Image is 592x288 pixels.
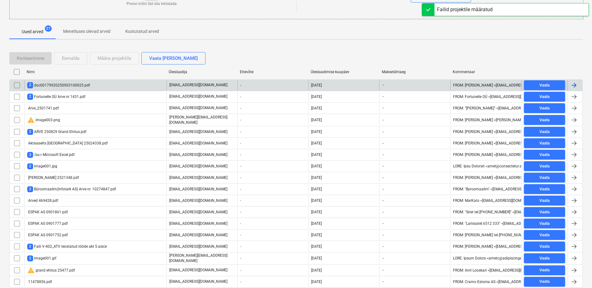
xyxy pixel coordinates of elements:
[169,115,235,125] p: [PERSON_NAME][EMAIL_ADDRESS][DOMAIN_NAME]
[237,150,308,160] div: -
[539,140,550,147] div: Vaata
[169,233,227,238] p: [EMAIL_ADDRESS][DOMAIN_NAME]
[311,130,322,134] div: [DATE]
[561,258,592,288] iframe: Chat Widget
[539,220,550,227] div: Vaata
[382,94,384,99] span: -
[524,80,565,90] button: Vaata
[63,28,110,35] p: Menetluses olevad arved
[382,117,384,123] span: -
[240,70,306,74] div: Ettevõte
[27,70,164,74] div: Nimi
[22,29,43,35] p: Uued arved
[311,70,377,74] div: Üleslaadimise kuupäev
[27,267,35,274] span: warning
[27,152,33,158] span: 3
[311,233,322,237] div: [DATE]
[27,244,107,250] div: Faili V-402_ATV teostatud tööde akt 5.asice
[524,103,565,113] button: Vaata
[539,197,550,204] div: Vaata
[382,70,448,74] div: Maksetähtaeg
[539,278,550,285] div: Vaata
[237,161,308,171] div: -
[169,70,235,74] div: Üleslaadija
[169,268,227,273] p: [EMAIL_ADDRESS][DOMAIN_NAME]
[382,129,384,135] span: -
[311,106,322,110] div: [DATE]
[382,268,384,273] span: -
[311,153,322,157] div: [DATE]
[237,103,308,113] div: -
[524,219,565,228] button: Vaata
[539,163,550,170] div: Vaata
[437,6,493,13] div: Failid projektile määratud
[125,28,159,35] p: Kustutatud arved
[127,1,177,7] p: Proovi mõni fail siia lohistada
[539,117,550,124] div: Vaata
[539,209,550,216] div: Vaata
[27,244,33,250] span: 2
[311,95,322,99] div: [DATE]
[27,255,56,261] div: image001.gif
[539,174,550,181] div: Vaata
[27,186,33,192] span: 2
[169,164,227,169] p: [EMAIL_ADDRESS][DOMAIN_NAME]
[524,184,565,194] button: Vaata
[539,93,550,100] div: Vaata
[27,82,90,88] div: doc00179920250903100025.pdf
[524,230,565,240] button: Vaata
[382,187,384,192] span: -
[141,52,205,64] button: Vaata [PERSON_NAME]
[539,243,550,250] div: Vaata
[27,152,75,158] div: Лист Microsoft Excel.pdf
[169,187,227,192] p: [EMAIL_ADDRESS][DOMAIN_NAME]
[27,280,52,284] div: 11478856.pdf
[311,175,322,180] div: [DATE]
[539,151,550,158] div: Vaata
[27,129,33,135] span: 2
[453,70,519,74] div: Kommentaar
[27,221,68,226] div: ESPAK AS 0901777.pdf
[169,279,227,284] p: [EMAIL_ADDRESS][DOMAIN_NAME]
[169,198,227,203] p: [EMAIL_ADDRESS][DOMAIN_NAME]
[311,83,322,87] div: [DATE]
[27,267,75,274] div: grand ehitus 25477.pdf
[27,116,60,124] div: image003.png
[169,244,227,249] p: [EMAIL_ADDRESS][DOMAIN_NAME]
[169,253,235,264] p: [PERSON_NAME][EMAIL_ADDRESS][DOMAIN_NAME]
[237,80,308,90] div: -
[27,94,33,100] span: 2
[27,106,59,110] div: Arve_2501741.pdf
[382,233,384,238] span: -
[524,253,565,263] button: Vaata
[311,244,322,249] div: [DATE]
[237,241,308,251] div: -
[237,196,308,206] div: -
[311,141,322,145] div: [DATE]
[237,92,308,102] div: -
[382,279,384,284] span: -
[539,82,550,89] div: Vaata
[27,210,68,214] div: ESPAK AS 0901861.pdf
[524,265,565,275] button: Vaata
[237,138,308,148] div: -
[169,82,227,88] p: [EMAIL_ADDRESS][DOMAIN_NAME]
[524,138,565,148] button: Vaata
[27,186,116,192] div: Büroomaailm(Infotark AS) Arve nr. 10274847.pdf
[27,233,68,237] div: ESPAK AS 0901752.pdf
[311,256,322,260] div: [DATE]
[169,152,227,157] p: [EMAIL_ADDRESS][DOMAIN_NAME]
[237,127,308,137] div: -
[237,230,308,240] div: -
[524,115,565,125] button: Vaata
[237,173,308,183] div: -
[382,82,384,88] span: -
[237,265,308,275] div: -
[311,210,322,214] div: [DATE]
[237,184,308,194] div: -
[169,221,227,226] p: [EMAIL_ADDRESS][DOMAIN_NAME]
[311,187,322,191] div: [DATE]
[539,186,550,193] div: Vaata
[524,241,565,251] button: Vaata
[524,196,565,206] button: Vaata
